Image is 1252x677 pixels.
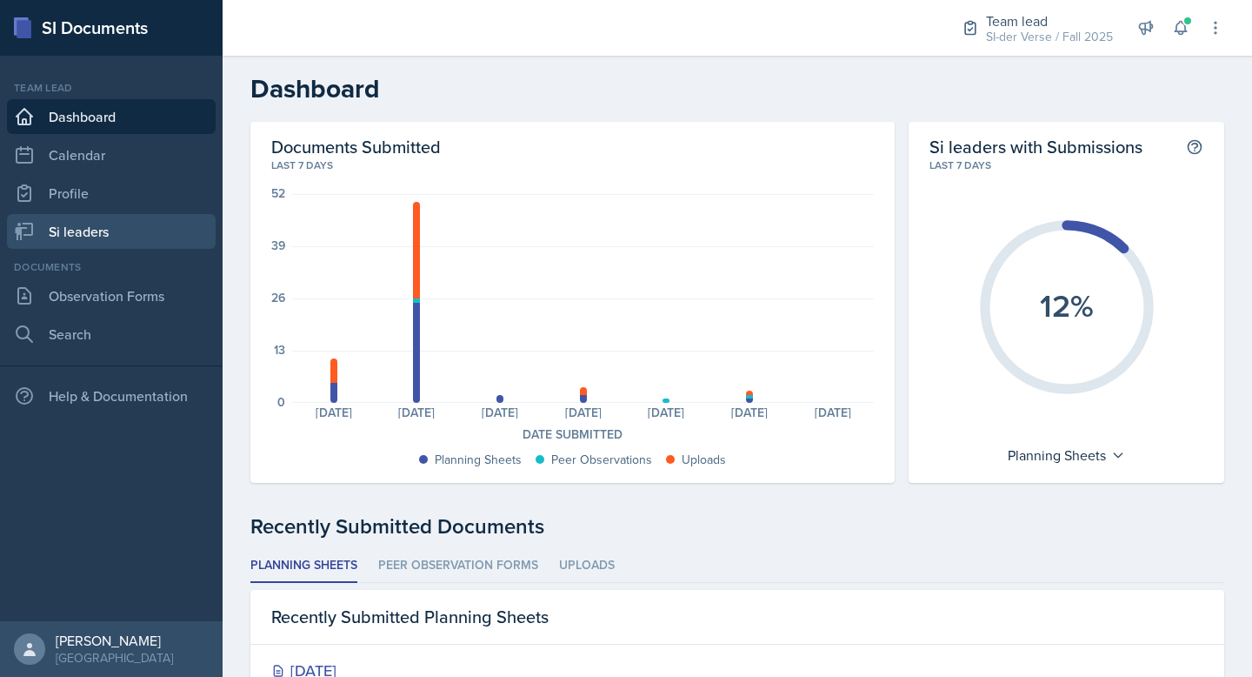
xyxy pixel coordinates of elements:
[7,99,216,134] a: Dashboard
[250,549,357,583] li: Planning Sheets
[271,426,874,444] div: Date Submitted
[7,176,216,211] a: Profile
[271,158,874,173] div: Last 7 days
[986,28,1113,46] div: SI-der Verse / Fall 2025
[277,396,285,408] div: 0
[271,136,874,158] h2: Documents Submitted
[250,73,1224,104] h2: Dashboard
[559,549,615,583] li: Uploads
[986,10,1113,31] div: Team lead
[7,278,216,313] a: Observation Forms
[682,451,726,469] div: Uploads
[929,158,1203,173] div: Last 7 days
[274,344,285,356] div: 13
[791,406,875,419] div: [DATE]
[1040,283,1094,328] text: 12%
[929,136,1142,158] h2: Si leaders with Submissions
[250,511,1224,542] div: Recently Submitted Documents
[271,292,285,304] div: 26
[7,379,216,413] div: Help & Documentation
[7,137,216,172] a: Calendar
[542,406,625,419] div: [DATE]
[378,549,538,583] li: Peer Observation Forms
[999,441,1134,469] div: Planning Sheets
[292,406,376,419] div: [DATE]
[435,451,522,469] div: Planning Sheets
[708,406,791,419] div: [DATE]
[7,317,216,352] a: Search
[250,590,1224,645] div: Recently Submitted Planning Sheets
[271,239,285,251] div: 39
[271,187,285,199] div: 52
[7,259,216,275] div: Documents
[551,451,652,469] div: Peer Observations
[56,649,173,667] div: [GEOGRAPHIC_DATA]
[7,214,216,249] a: Si leaders
[7,80,216,96] div: Team lead
[458,406,542,419] div: [DATE]
[376,406,459,419] div: [DATE]
[56,632,173,649] div: [PERSON_NAME]
[625,406,709,419] div: [DATE]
